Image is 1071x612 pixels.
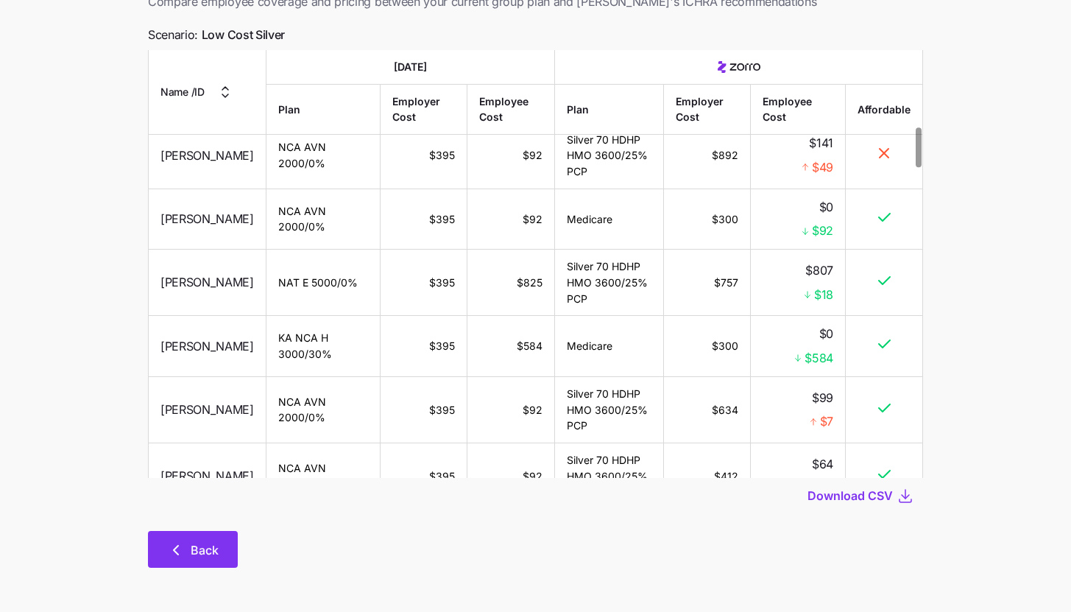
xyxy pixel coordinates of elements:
[846,84,922,134] th: Affordable
[160,337,254,355] span: [PERSON_NAME]
[381,316,467,377] td: $395
[467,122,555,189] td: $92
[812,222,833,240] span: $92
[467,377,555,443] td: $92
[381,250,467,316] td: $395
[381,443,467,510] td: $395
[266,316,381,377] td: KA NCA H 3000/30%
[160,146,254,164] span: [PERSON_NAME]
[805,261,833,280] span: $807
[467,189,555,250] td: $92
[819,325,833,343] span: $0
[814,285,833,303] span: $18
[160,84,205,100] span: Name / ID
[266,122,381,189] td: NCA AVN 2000/0%
[555,189,663,250] td: Medicare
[160,273,254,292] span: [PERSON_NAME]
[266,189,381,250] td: NCA AVN 2000/0%
[381,189,467,250] td: $395
[819,197,833,216] span: $0
[148,26,285,44] span: Scenario:
[555,443,663,510] td: Silver 70 HDHP HMO 3600/25% PCP
[812,158,833,177] span: $49
[664,84,751,134] th: Employer Cost
[381,377,467,443] td: $395
[664,189,751,250] td: $300
[555,250,663,316] td: Silver 70 HDHP HMO 3600/25% PCP
[467,316,555,377] td: $584
[381,122,467,189] td: $395
[160,467,254,485] span: [PERSON_NAME]
[664,250,751,316] td: $757
[160,210,254,228] span: [PERSON_NAME]
[555,84,663,134] th: Plan
[160,83,234,101] button: Name /ID
[381,84,467,134] th: Employer Cost
[266,50,555,85] th: [DATE]
[266,84,381,134] th: Plan
[266,250,381,316] td: NAT E 5000/0%
[805,349,833,367] span: $584
[191,541,219,559] span: Back
[160,401,254,419] span: [PERSON_NAME]
[807,487,893,504] span: Download CSV
[202,26,285,44] span: Low Cost Silver
[664,316,751,377] td: $300
[467,250,555,316] td: $825
[812,454,833,473] span: $64
[820,412,833,431] span: $7
[266,443,381,510] td: NCA AVN 2000/0%
[664,443,751,510] td: $412
[467,84,555,134] th: Employee Cost
[807,487,897,504] button: Download CSV
[467,443,555,510] td: $92
[555,377,663,443] td: Silver 70 HDHP HMO 3600/25% PCP
[664,122,751,189] td: $892
[664,377,751,443] td: $634
[809,134,833,152] span: $141
[555,316,663,377] td: Medicare
[266,377,381,443] td: NCA AVN 2000/0%
[148,531,238,568] button: Back
[751,84,846,134] th: Employee Cost
[555,122,663,189] td: Silver 70 HDHP HMO 3600/25% PCP
[812,388,833,407] span: $99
